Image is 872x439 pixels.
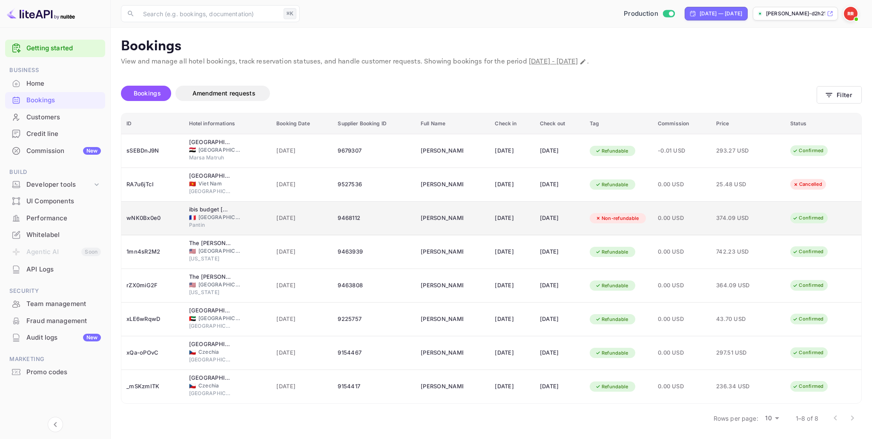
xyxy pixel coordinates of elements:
[421,211,463,225] div: Ron Ramanan
[658,247,706,257] span: 0.00 USD
[5,210,105,226] a: Performance
[5,109,105,125] a: Customers
[333,113,416,134] th: Supplier Booking ID
[189,282,196,288] span: United States of America
[189,306,232,315] div: Premier Inn Dubai International Airport
[5,92,105,108] a: Bookings
[711,113,785,134] th: Price
[26,113,101,122] div: Customers
[590,381,634,392] div: Refundable
[189,383,196,389] span: Czechia
[338,245,410,259] div: 9463939
[590,280,634,291] div: Refundable
[26,95,101,105] div: Bookings
[490,113,535,134] th: Check in
[5,364,105,380] a: Promo codes
[338,312,410,326] div: 9225757
[529,57,578,66] span: [DATE] - [DATE]
[716,348,759,358] span: 297.51 USD
[796,414,818,423] p: 1–8 of 8
[421,144,463,158] div: Ron Ramanan
[787,213,829,223] div: Confirmed
[787,314,829,324] div: Confirmed
[26,299,101,309] div: Team management
[338,178,410,191] div: 9527536
[579,58,587,66] button: Change date range
[276,180,327,189] span: [DATE]
[26,367,101,377] div: Promo codes
[421,279,463,292] div: Ron Ramanan
[5,329,105,345] a: Audit logsNew
[126,346,179,360] div: xQa-oPOvC
[189,221,232,229] span: Pantin
[48,417,63,432] button: Collapse navigation
[5,193,105,209] a: UI Components
[338,279,410,292] div: 9463808
[189,273,232,281] div: The Churchill Hotel near Embassy Row
[540,144,579,158] div: [DATE]
[189,239,232,248] div: The Churchill Hotel near Embassy Row
[198,348,241,356] span: Czechia
[787,280,829,291] div: Confirmed
[198,180,241,188] span: Viet Nam
[121,38,862,55] p: Bookings
[762,412,782,425] div: 10
[198,315,241,322] span: [GEOGRAPHIC_DATA]
[5,177,105,192] div: Developer tools
[421,380,463,393] div: Ron Ramanan
[121,113,861,404] table: booking table
[658,315,706,324] span: 0.00 USD
[5,286,105,296] span: Security
[590,146,634,156] div: Refundable
[787,179,828,190] div: Cancelled
[787,246,829,257] div: Confirmed
[189,374,232,382] div: Panorama Hotel Prague
[26,180,92,190] div: Developer tools
[716,146,759,156] span: 293.27 USD
[5,66,105,75] span: Business
[189,188,232,195] span: [GEOGRAPHIC_DATA]
[134,90,161,97] span: Bookings
[5,75,105,91] a: Home
[700,10,742,17] div: [DATE] — [DATE]
[338,144,410,158] div: 9679307
[495,380,530,393] div: [DATE]
[198,382,241,390] span: Czechia
[189,215,196,220] span: France
[189,356,232,364] span: [GEOGRAPHIC_DATA]
[590,314,634,325] div: Refundable
[590,179,634,190] div: Refundable
[787,347,829,358] div: Confirmed
[495,346,530,360] div: [DATE]
[26,230,101,240] div: Whitelabel
[5,355,105,364] span: Marketing
[126,380,179,393] div: _mSKzmITK
[540,346,579,360] div: [DATE]
[189,181,196,187] span: Viet Nam
[5,143,105,159] div: CommissionNew
[5,261,105,277] a: API Logs
[714,414,758,423] p: Rows per page:
[5,313,105,329] div: Fraud management
[276,247,327,257] span: [DATE]
[787,381,829,392] div: Confirmed
[716,315,759,324] span: 43.70 USD
[5,126,105,142] a: Credit line
[276,348,327,358] span: [DATE]
[5,227,105,243] a: Whitelabel
[766,10,825,17] p: [PERSON_NAME]-d2h21.nuit...
[189,248,196,254] span: United States of America
[716,214,759,223] span: 374.09 USD
[189,316,196,321] span: United Arab Emirates
[421,245,463,259] div: Ron Ramanan
[189,154,232,162] span: Marsa Matruh
[26,316,101,326] div: Fraud management
[276,315,327,324] span: [DATE]
[658,382,706,391] span: 0.00 USD
[5,92,105,109] div: Bookings
[189,172,232,180] div: King's Hotel Yen Hoa
[658,348,706,358] span: 0.00 USD
[5,227,105,243] div: Whitelabel
[5,109,105,126] div: Customers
